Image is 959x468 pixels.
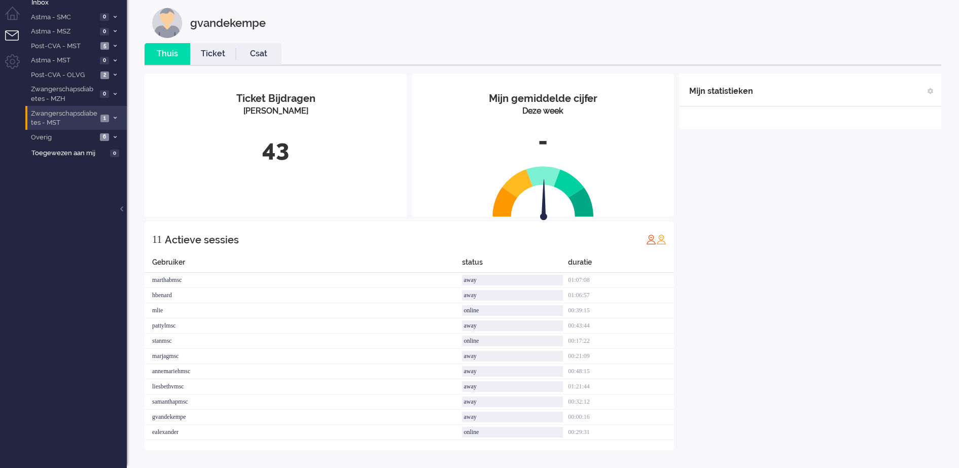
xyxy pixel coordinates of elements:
[462,305,563,316] div: online
[462,381,563,392] div: away
[145,334,462,349] div: stanmsc
[29,109,97,128] span: Zwangerschapsdiabetes - MST
[29,85,97,103] span: Zwangerschapsdiabetes - MZH
[462,412,563,422] div: away
[145,43,190,65] li: Thuis
[419,105,666,117] div: Deze week
[568,349,674,364] div: 00:21:09
[236,43,281,65] li: Csat
[145,349,462,364] div: marjagmsc
[29,147,127,158] a: Toegewezen aan mij 0
[190,8,266,38] div: gvandekempe
[145,318,462,334] div: pattylmsc
[152,8,183,38] img: customer.svg
[145,410,462,425] div: gvandekempe
[100,90,109,98] span: 0
[145,257,462,273] div: Gebruiker
[110,150,119,157] span: 0
[145,394,462,410] div: samanthapmsc
[100,42,109,50] span: 5
[419,125,666,158] div: -
[568,425,674,440] div: 00:29:31
[462,427,563,438] div: online
[145,364,462,379] div: annemariehmsc
[462,336,563,346] div: online
[568,394,674,410] div: 00:32:12
[145,288,462,303] div: hbenard
[100,13,109,21] span: 0
[568,273,674,288] div: 01:07:08
[100,115,109,122] span: 1
[568,257,674,273] div: duratie
[100,57,109,64] span: 0
[568,364,674,379] div: 00:48:15
[145,425,462,440] div: ealexander
[29,70,97,80] span: Post-CVA - OLVG
[152,91,399,106] div: Ticket Bijdragen
[100,28,109,35] span: 0
[568,288,674,303] div: 01:06:57
[646,234,656,244] img: profile_red.svg
[522,179,565,223] img: arrow.svg
[145,303,462,318] div: mlie
[190,43,236,65] li: Ticket
[5,54,28,77] li: Admin menu
[462,320,563,331] div: away
[656,234,666,244] img: profile_orange.svg
[568,379,674,394] div: 01:21:44
[462,275,563,285] div: away
[462,366,563,377] div: away
[492,166,594,217] img: semi_circle.svg
[568,318,674,334] div: 00:43:44
[152,229,162,249] div: 11
[165,230,239,250] div: Actieve sessies
[190,48,236,60] a: Ticket
[462,290,563,301] div: away
[100,133,109,141] span: 6
[29,13,97,22] span: Astma - SMC
[152,105,399,117] div: [PERSON_NAME]
[5,7,28,29] li: Dashboard menu
[462,397,563,407] div: away
[568,410,674,425] div: 00:00:16
[145,48,190,60] a: Thuis
[689,81,753,101] div: Mijn statistieken
[100,71,109,79] span: 2
[145,379,462,394] div: liesbethvmsc
[29,42,97,51] span: Post-CVA - MST
[568,334,674,349] div: 00:17:22
[31,149,107,158] span: Toegewezen aan mij
[29,27,97,37] span: Astma - MSZ
[29,56,97,65] span: Astma - MST
[568,303,674,318] div: 00:39:15
[419,91,666,106] div: Mijn gemiddelde cijfer
[145,273,462,288] div: marthabmsc
[5,30,28,53] li: Tickets menu
[462,351,563,362] div: away
[236,48,281,60] a: Csat
[29,133,97,142] span: Overig
[462,257,568,273] div: status
[152,132,399,166] div: 43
